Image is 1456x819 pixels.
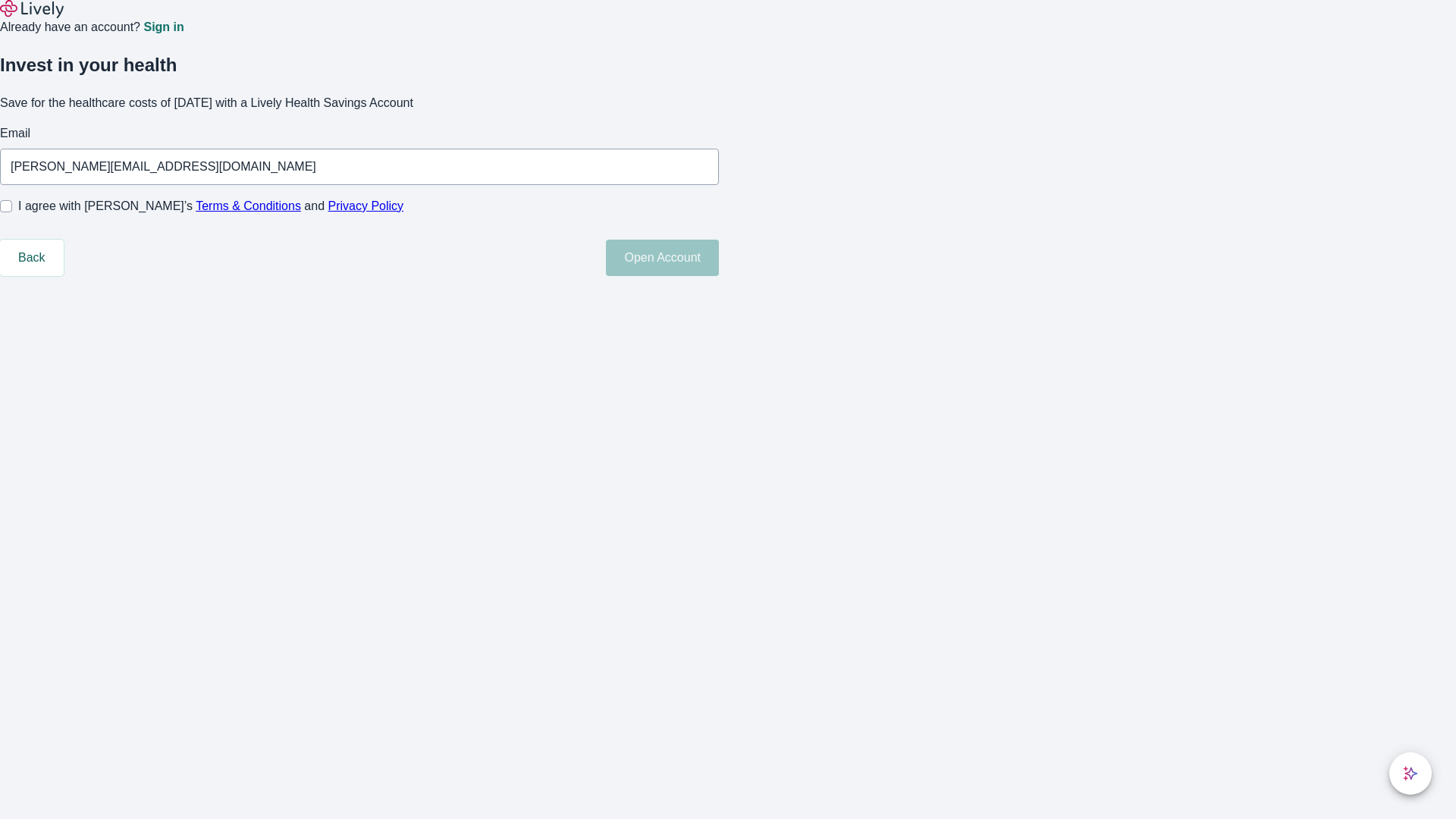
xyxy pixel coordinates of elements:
[143,21,184,33] a: Sign in
[1403,766,1418,781] svg: Lively AI Assistant
[196,199,301,212] a: Terms & Conditions
[18,197,403,215] span: I agree with [PERSON_NAME]’s and
[328,199,404,212] a: Privacy Policy
[1389,752,1432,795] button: chat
